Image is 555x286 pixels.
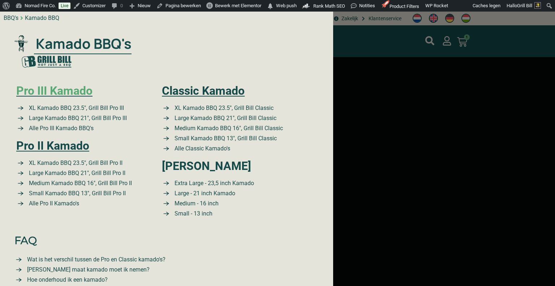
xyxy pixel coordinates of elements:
span: Large Kamado BBQ 21″, Grill Bill Classic [173,114,276,123]
span: Small Kamado BBQ 13″, Grill Bill Pro II [27,189,126,198]
span: Large Kamado BBQ 21″, Grill Bill Pro II [27,169,125,178]
span: Kamado BBQ's [34,33,132,54]
a: Pro II Kamado [16,139,89,153]
a: Small Kamado BBQ 13″ [162,144,293,153]
a: Large kamado [14,276,330,284]
a: XL Kamado BBQ 23.5″ Grill Bill Pro II [16,179,147,188]
span: Rank Math SEO [313,3,345,9]
span: XL Kamado BBQ 23.5″, Grill Bill Classic [173,104,274,112]
span: XL Kamado BBQ 23.5″, Grill Bill Pro II [27,159,122,167]
a: Small kamado [162,209,293,218]
a: Small Kamado BBQ 13″ [162,134,293,143]
a: XL Kamado BBQ 23.5″ Grill Bill Pro II [16,169,147,178]
a: Pro III Kamado [16,84,92,98]
a: FAQ [14,232,330,248]
a: Small Kamado BBQ 13″ Grill Bill Pro II [16,189,147,198]
a: XL Kamado BBQ 23.5″ [162,104,293,112]
span: Large - 21 inch Kamado [173,189,235,198]
div: Kamado BBQ [25,14,59,22]
div: BBQ's [4,14,18,22]
span: Alle Classic Kamado's [173,144,230,153]
span: [PERSON_NAME] maat kamado moet ik nemen? [25,265,150,274]
span: Medium Kamado BBQ 16″, Grill Bill Pro II [27,179,132,188]
span: Extra Large - 23,5 inch Kamado [173,179,254,188]
a: Kamado BBQ's [13,33,320,54]
span: Alle Pro III Kamado BBQ's [27,124,94,133]
a: Medium kamado [162,199,293,208]
span: Small Kamado BBQ 13″, Grill Bill Classic [173,134,277,143]
span: FAQ [14,232,37,248]
a: Alle Pro II Kamado's [16,199,147,208]
span: Medium Kamado BBQ 16″, Grill Bill Classic [173,124,283,133]
a: Classic Kamado [162,84,245,98]
img: Grill Bill gr [20,54,74,69]
a: Extra Large kamado [162,179,293,188]
a: Large kamado [162,189,293,198]
a: Live [59,3,70,9]
span: Wat is het verschil tussen de Pro en Classic kamado's? [25,255,165,264]
a: Large Kamado BBQ 21″ Grill Bill Pro III [16,114,147,123]
a: Small kamado [14,265,330,274]
span: Grill Bill [517,3,532,8]
a: Medium Kamado BBQ 16″ [162,124,293,133]
a: XL Kamado BBQ 23.5″ Grill Bill Pro II [16,159,147,167]
a: XL Kamado BBQ 23.5″ Grill Bill Pro III [16,104,147,112]
span:  [267,1,274,11]
span: Medium - 16 inch [173,199,219,208]
span: Alle Pro II Kamado's [27,199,79,208]
a: Verschil Pro Classic kamado [14,255,330,264]
a: Large Kamado BBQ 21″ Grill Bill Classic [162,114,293,123]
span: Bewerk met Elementor [215,3,261,8]
span: Hoe onderhoud ik een kamado? [25,276,108,284]
img: Avatar of Grill Bill [534,2,541,9]
span: Small - 13 inch [173,209,212,218]
span: Large Kamado BBQ 21″, Grill Bill Pro III [27,114,127,123]
h2: [PERSON_NAME] [162,160,293,172]
span: XL Kamado BBQ 23.5″, Grill Bill Pro III [27,104,124,112]
a: Alle BBQ's [16,124,147,133]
